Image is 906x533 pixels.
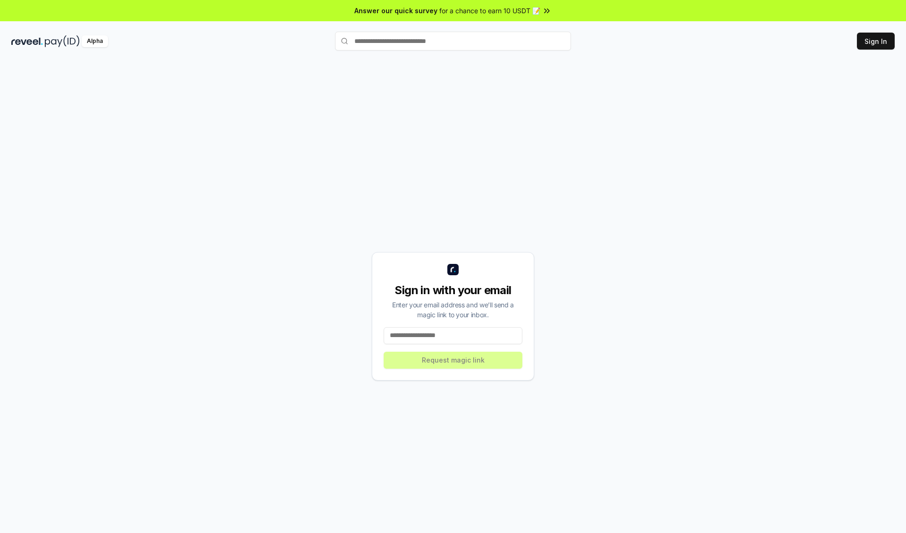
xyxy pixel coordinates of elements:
img: reveel_dark [11,35,43,47]
img: pay_id [45,35,80,47]
div: Enter your email address and we’ll send a magic link to your inbox. [384,300,522,320]
img: logo_small [447,264,459,275]
div: Sign in with your email [384,283,522,298]
div: Alpha [82,35,108,47]
span: for a chance to earn 10 USDT 📝 [439,6,540,16]
button: Sign In [857,33,895,50]
span: Answer our quick survey [354,6,437,16]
